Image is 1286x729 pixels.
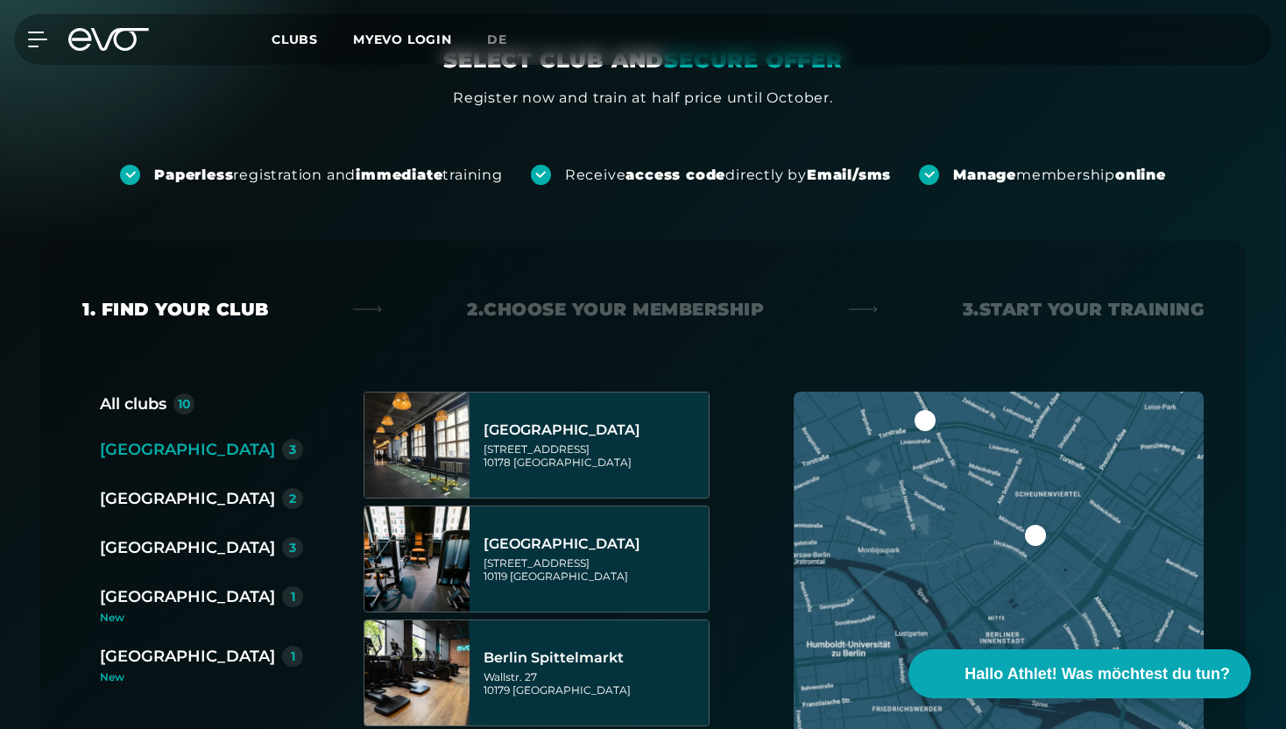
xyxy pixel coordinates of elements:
[467,297,764,322] div: 2. Choose your membership
[291,591,295,603] div: 1
[100,672,303,683] div: New
[963,297,1205,322] div: 3. Start your Training
[353,32,452,47] a: MYEVO LOGIN
[964,662,1230,686] span: Hallo Athlet! Was möchtest du tun?
[487,30,528,50] a: de
[82,297,269,322] div: 1. Find your club
[953,166,1016,183] strong: Manage
[100,437,275,462] div: [GEOGRAPHIC_DATA]
[908,649,1251,698] button: Hallo Athlet! Was möchtest du tun?
[453,88,833,109] div: Register now and train at half price until October.
[272,32,318,47] span: Clubs
[100,644,275,669] div: [GEOGRAPHIC_DATA]
[100,486,275,511] div: [GEOGRAPHIC_DATA]
[565,166,891,185] div: Receive directly by
[487,32,507,47] span: de
[272,31,353,47] a: Clubs
[484,556,703,583] div: [STREET_ADDRESS] 10119 [GEOGRAPHIC_DATA]
[356,166,442,183] strong: immediate
[289,492,296,505] div: 2
[1115,166,1166,183] strong: online
[807,166,891,183] strong: Email/sms
[364,620,470,725] img: Berlin Spittelmarkt
[100,535,275,560] div: [GEOGRAPHIC_DATA]
[291,650,295,662] div: 1
[100,584,275,609] div: [GEOGRAPHIC_DATA]
[100,612,317,623] div: New
[178,398,191,410] div: 10
[625,166,725,183] strong: access code
[484,442,703,469] div: [STREET_ADDRESS] 10178 [GEOGRAPHIC_DATA]
[484,670,703,697] div: Wallstr. 27 10179 [GEOGRAPHIC_DATA]
[289,541,296,554] div: 3
[154,166,503,185] div: registration and training
[484,535,703,553] div: [GEOGRAPHIC_DATA]
[289,443,296,456] div: 3
[154,166,233,183] strong: Paperless
[484,649,703,667] div: Berlin Spittelmarkt
[364,393,470,498] img: Berlin Alexanderplatz
[364,506,470,612] img: Berlin Rosenthaler Platz
[953,166,1166,185] div: membership
[484,421,703,439] div: [GEOGRAPHIC_DATA]
[100,392,166,416] div: All clubs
